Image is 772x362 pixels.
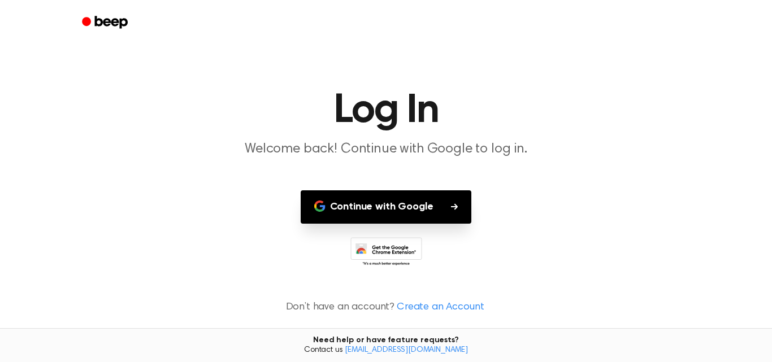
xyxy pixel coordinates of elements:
[397,300,484,315] a: Create an Account
[7,346,765,356] span: Contact us
[74,12,138,34] a: Beep
[97,90,675,131] h1: Log In
[345,346,468,354] a: [EMAIL_ADDRESS][DOMAIN_NAME]
[14,300,758,315] p: Don’t have an account?
[301,190,472,224] button: Continue with Google
[169,140,603,159] p: Welcome back! Continue with Google to log in.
